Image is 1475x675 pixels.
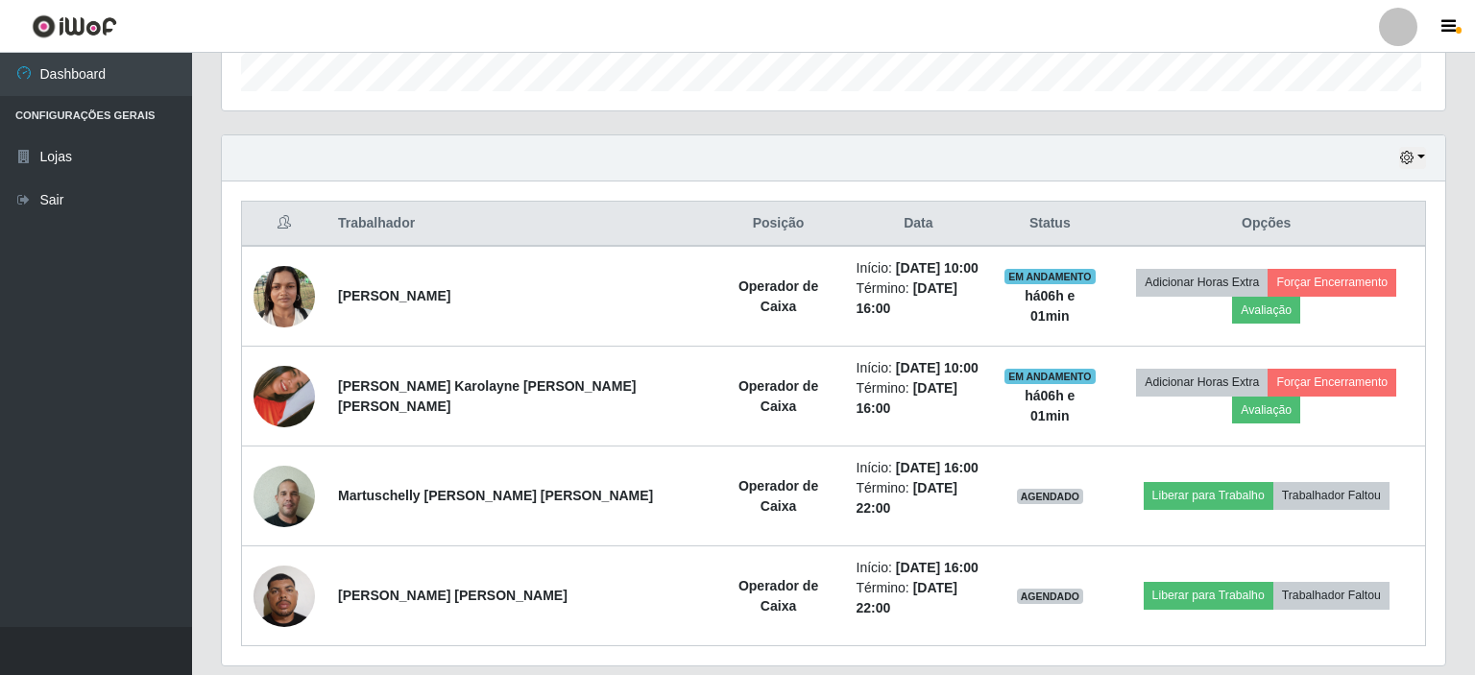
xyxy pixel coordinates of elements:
[845,202,993,247] th: Data
[1144,482,1273,509] button: Liberar para Trabalho
[1232,397,1300,423] button: Avaliação
[857,378,981,419] li: Término:
[1268,369,1396,396] button: Forçar Encerramento
[338,288,450,303] strong: [PERSON_NAME]
[338,488,653,503] strong: Martuschelly [PERSON_NAME] [PERSON_NAME]
[857,358,981,378] li: Início:
[896,360,979,375] time: [DATE] 10:00
[713,202,845,247] th: Posição
[1232,297,1300,324] button: Avaliação
[1136,369,1268,396] button: Adicionar Horas Extra
[896,460,979,475] time: [DATE] 16:00
[1144,582,1273,609] button: Liberar para Trabalho
[1017,589,1084,604] span: AGENDADO
[857,458,981,478] li: Início:
[254,255,315,337] img: 1720809249319.jpeg
[1004,369,1096,384] span: EM ANDAMENTO
[992,202,1107,247] th: Status
[1025,288,1075,324] strong: há 06 h e 01 min
[1273,482,1390,509] button: Trabalhador Faltou
[738,578,818,614] strong: Operador de Caixa
[326,202,713,247] th: Trabalhador
[896,260,979,276] time: [DATE] 10:00
[857,478,981,518] li: Término:
[32,14,117,38] img: CoreUI Logo
[896,560,979,575] time: [DATE] 16:00
[1025,388,1075,423] strong: há 06 h e 01 min
[338,378,636,414] strong: [PERSON_NAME] Karolayne [PERSON_NAME] [PERSON_NAME]
[1268,269,1396,296] button: Forçar Encerramento
[857,578,981,618] li: Término:
[254,555,315,637] img: 1744328731304.jpeg
[857,278,981,319] li: Término:
[254,455,315,537] img: 1720400321152.jpeg
[857,558,981,578] li: Início:
[254,342,315,451] img: 1732041144811.jpeg
[338,588,568,603] strong: [PERSON_NAME] [PERSON_NAME]
[1136,269,1268,296] button: Adicionar Horas Extra
[1017,489,1084,504] span: AGENDADO
[857,258,981,278] li: Início:
[738,278,818,314] strong: Operador de Caixa
[738,378,818,414] strong: Operador de Caixa
[738,478,818,514] strong: Operador de Caixa
[1107,202,1425,247] th: Opções
[1273,582,1390,609] button: Trabalhador Faltou
[1004,269,1096,284] span: EM ANDAMENTO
